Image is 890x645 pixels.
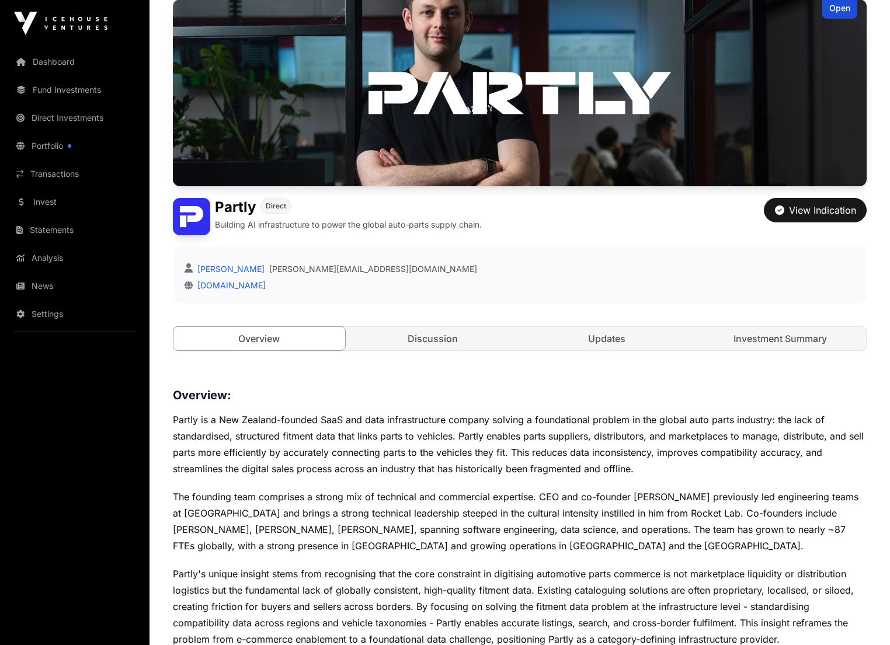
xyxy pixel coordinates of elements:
[9,49,140,75] a: Dashboard
[215,198,256,217] h1: Partly
[195,264,265,274] a: [PERSON_NAME]
[173,386,867,405] h3: Overview:
[521,327,693,350] a: Updates
[347,327,519,350] a: Discussion
[9,301,140,327] a: Settings
[215,219,482,231] p: Building AI infrastructure to power the global auto-parts supply chain.
[9,105,140,131] a: Direct Investments
[173,412,867,477] p: Partly is a New Zealand-founded SaaS and data infrastructure company solving a foundational probl...
[173,327,866,350] nav: Tabs
[173,198,210,235] img: Partly
[9,161,140,187] a: Transactions
[9,133,140,159] a: Portfolio
[775,203,856,217] div: View Indication
[269,263,477,275] a: [PERSON_NAME][EMAIL_ADDRESS][DOMAIN_NAME]
[9,189,140,215] a: Invest
[9,273,140,299] a: News
[764,210,867,221] a: View Indication
[695,327,867,350] a: Investment Summary
[832,589,890,645] iframe: Chat Widget
[9,77,140,103] a: Fund Investments
[266,201,286,211] span: Direct
[193,280,266,290] a: [DOMAIN_NAME]
[173,489,867,554] p: The founding team comprises a strong mix of technical and commercial expertise. CEO and co-founde...
[14,12,107,35] img: Icehouse Ventures Logo
[173,326,346,351] a: Overview
[9,245,140,271] a: Analysis
[9,217,140,243] a: Statements
[764,198,867,222] button: View Indication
